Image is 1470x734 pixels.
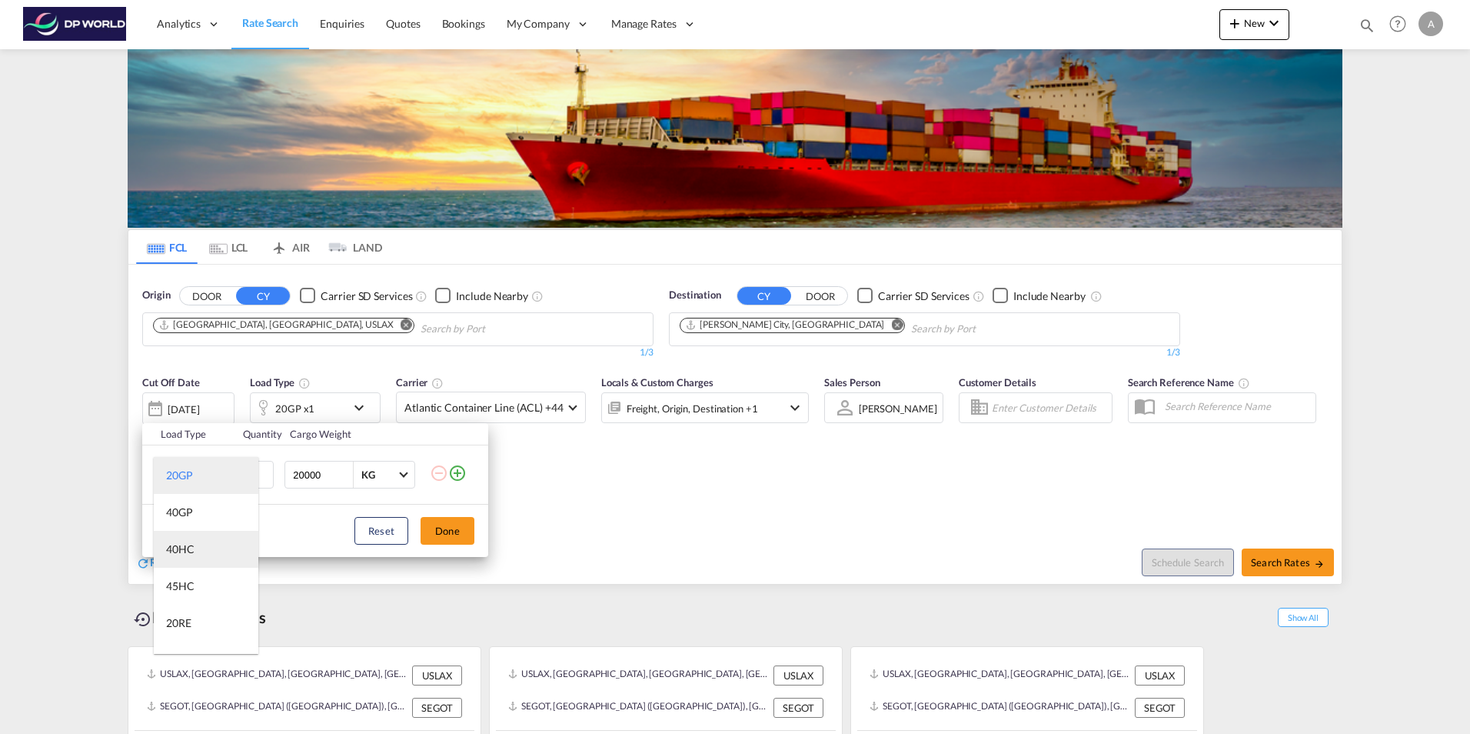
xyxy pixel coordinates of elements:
div: 20GP [166,468,193,483]
div: 20RE [166,616,191,631]
div: 40RE [166,652,191,668]
div: 45HC [166,579,195,594]
div: 40GP [166,505,193,520]
div: 40HC [166,542,195,557]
